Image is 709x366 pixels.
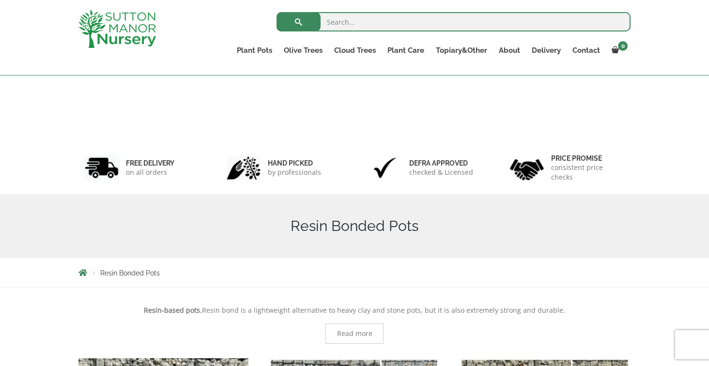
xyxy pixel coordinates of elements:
p: on all orders [126,168,174,177]
img: 3.jpg [368,155,402,180]
strong: Resin-based pots. [144,305,202,315]
a: Cloud Trees [328,44,382,57]
input: Search... [277,12,631,31]
span: Resin Bonded Pots [100,269,160,277]
a: Plant Pots [231,44,278,57]
a: Plant Care [382,44,430,57]
a: Delivery [526,44,567,57]
h1: Resin Bonded Pots [78,217,631,235]
img: logo [78,10,156,48]
h6: hand picked [268,159,321,168]
a: Olive Trees [278,44,328,57]
a: Contact [567,44,606,57]
p: Resin bond is a lightweight alternative to heavy clay and stone pots, but it is also extremely st... [78,305,631,316]
h6: FREE DELIVERY [126,159,174,168]
a: 0 [606,44,631,57]
a: About [493,44,526,57]
span: Read more [337,330,372,337]
nav: Breadcrumbs [78,269,631,276]
h6: Price promise [551,154,625,163]
img: 4.jpg [510,153,544,183]
span: 0 [618,41,628,51]
img: 2.jpg [227,155,261,180]
h6: Defra approved [409,159,473,168]
img: 1.jpg [85,155,119,180]
a: Topiary&Other [430,44,493,57]
p: checked & Licensed [409,168,473,177]
p: consistent price checks [551,163,625,182]
p: by professionals [268,168,321,177]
